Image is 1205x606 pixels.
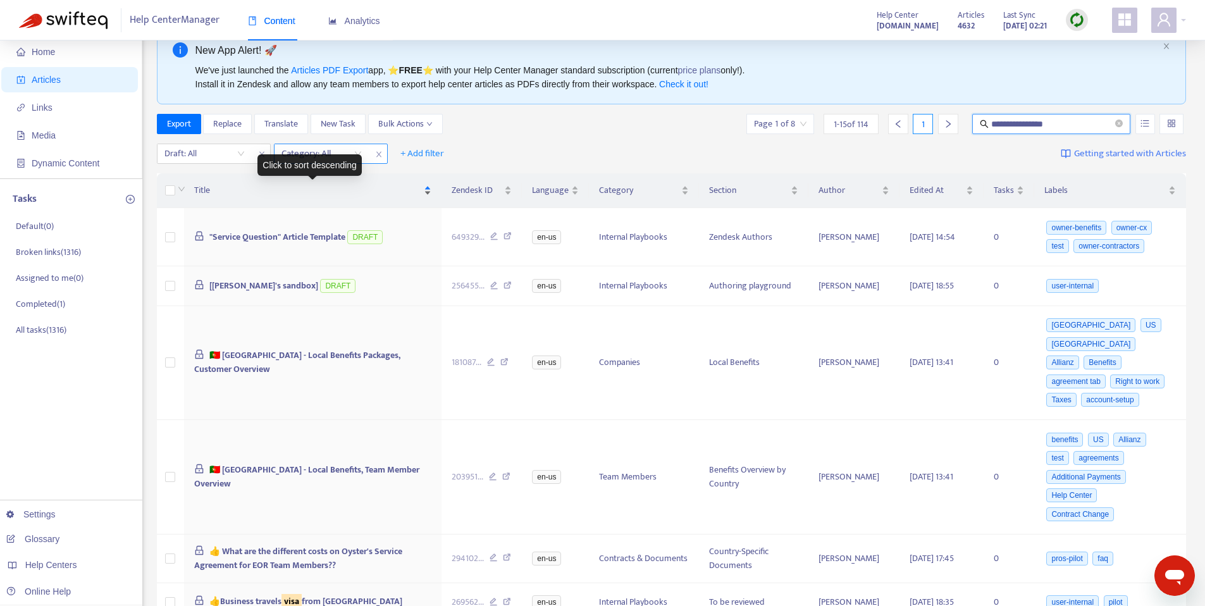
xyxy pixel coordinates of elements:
td: Team Members [589,420,698,535]
span: Export [167,117,191,131]
span: area-chart [328,16,337,25]
span: down [178,185,185,193]
th: Author [808,173,899,208]
span: Replace [213,117,242,131]
td: [PERSON_NAME] [808,266,899,306]
a: Glossary [6,534,59,544]
th: Edited At [899,173,984,208]
span: owner-benefits [1046,221,1106,235]
span: Zendesk ID [452,183,502,197]
span: Title [194,183,421,197]
span: Home [32,47,55,57]
span: [DATE] 14:54 [910,230,955,244]
span: en-us [532,230,561,244]
div: 1 [913,114,933,134]
span: 649329 ... [452,230,485,244]
button: + Add filter [391,144,454,164]
button: unordered-list [1135,114,1155,134]
strong: [DOMAIN_NAME] [877,19,939,33]
span: agreements [1073,451,1123,465]
span: [DATE] 13:41 [910,469,953,484]
span: en-us [532,470,561,484]
span: 181087 ... [452,356,481,369]
a: Getting started with Articles [1061,144,1186,164]
span: Translate [264,117,298,131]
span: Labels [1044,183,1166,197]
div: Click to sort descending [257,154,362,176]
span: book [248,16,257,25]
span: plus-circle [126,195,135,204]
td: [PERSON_NAME] [808,306,899,421]
span: 👍 What are the different costs on Oyster's Service Agreement for EOR Team Members?? [194,544,402,572]
p: Broken links ( 1316 ) [16,245,81,259]
span: DRAFT [320,279,355,293]
span: Help Center [1046,488,1097,502]
span: Additional Payments [1046,470,1125,484]
span: Section [709,183,789,197]
td: [PERSON_NAME] [808,535,899,583]
span: lock [194,545,204,555]
span: Category [599,183,678,197]
a: Check it out! [659,79,708,89]
th: Category [589,173,698,208]
strong: [DATE] 02:21 [1003,19,1047,33]
img: image-link [1061,149,1071,159]
span: lock [194,595,204,605]
img: sync.dc5367851b00ba804db3.png [1069,12,1085,28]
span: en-us [532,279,561,293]
td: Internal Playbooks [589,266,698,306]
span: left [894,120,903,128]
span: 256455 ... [452,279,485,293]
button: New Task [311,114,366,134]
img: Swifteq [19,11,108,29]
span: 🇵🇹 [GEOGRAPHIC_DATA] - Local Benefits Packages, Customer Overview [194,348,400,376]
span: New Task [321,117,355,131]
button: Replace [203,114,252,134]
td: Internal Playbooks [589,208,698,266]
div: New App Alert! 🚀 [195,42,1158,58]
a: price plans [678,65,721,75]
span: Analytics [328,16,380,26]
span: Benefits [1084,356,1121,369]
span: close [1163,42,1170,50]
span: US [1088,433,1109,447]
span: close [254,147,270,162]
th: Section [699,173,809,208]
span: faq [1092,552,1113,566]
span: user-internal [1046,279,1099,293]
span: [[PERSON_NAME]'s sandbox] [209,278,318,293]
span: Contract Change [1046,507,1114,521]
span: test [1046,239,1068,253]
span: user [1156,12,1171,27]
a: [DOMAIN_NAME] [877,18,939,33]
td: 0 [984,208,1034,266]
td: Zendesk Authors [699,208,809,266]
span: test [1046,451,1068,465]
span: unordered-list [1140,119,1149,128]
span: Edited At [910,183,963,197]
span: Media [32,130,56,140]
a: Settings [6,509,56,519]
span: [DATE] 18:55 [910,278,954,293]
span: Links [32,102,53,113]
span: Tasks [994,183,1014,197]
p: Tasks [13,192,37,207]
td: [PERSON_NAME] [808,420,899,535]
span: 294102 ... [452,552,484,566]
span: US [1140,318,1161,332]
span: en-us [532,356,561,369]
span: [GEOGRAPHIC_DATA] [1046,337,1135,351]
td: Authoring playground [699,266,809,306]
span: Articles [958,8,984,22]
button: Translate [254,114,308,134]
span: Author [819,183,879,197]
span: lock [194,280,204,290]
span: owner-cx [1111,221,1152,235]
th: Tasks [984,173,1034,208]
span: Right to work [1110,374,1165,388]
span: search [980,120,989,128]
td: 0 [984,420,1034,535]
td: Contracts & Documents [589,535,698,583]
span: lock [194,231,204,241]
th: Labels [1034,173,1186,208]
